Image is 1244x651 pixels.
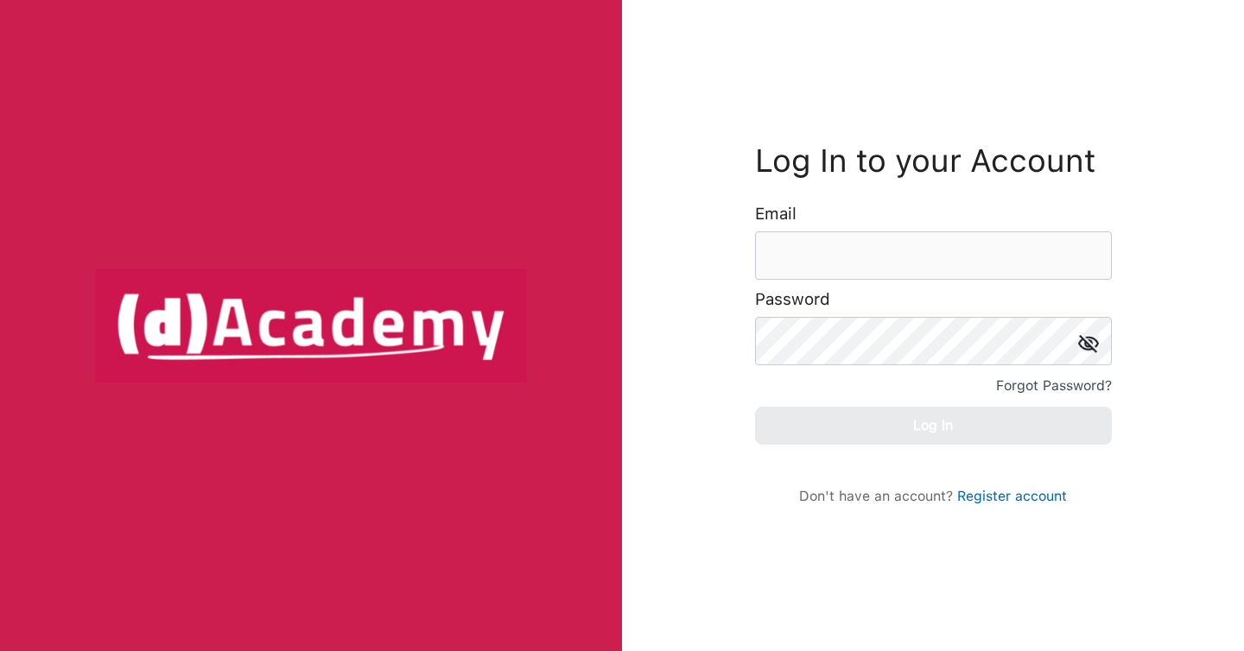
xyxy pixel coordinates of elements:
button: Log In [755,407,1112,445]
div: Don't have an account? [772,488,1095,504]
a: Register account [957,488,1067,504]
label: Password [755,291,830,308]
label: Email [755,205,797,223]
img: logo [95,269,527,382]
h3: Log In to your Account [755,147,1112,175]
div: Forgot Password? [996,374,1112,398]
img: icon [1078,334,1099,352]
